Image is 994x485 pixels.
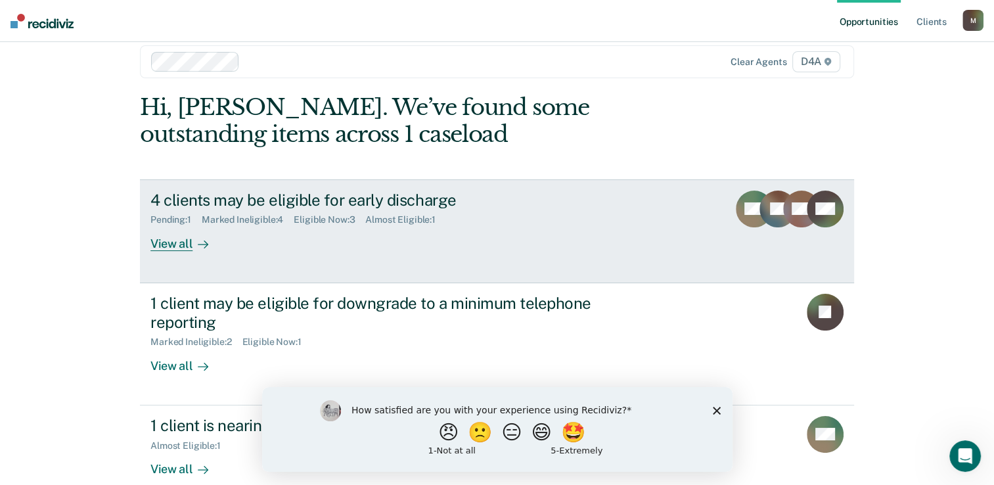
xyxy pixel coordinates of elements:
div: Almost Eligible : 1 [150,440,231,451]
div: 1 client may be eligible for downgrade to a minimum telephone reporting [150,294,612,332]
div: View all [150,225,224,251]
img: Recidiviz [11,14,74,28]
div: View all [150,348,224,373]
iframe: Intercom live chat [949,440,981,472]
button: M [962,10,983,31]
div: Hi, [PERSON_NAME]. We’ve found some outstanding items across 1 caseload [140,94,711,148]
div: Eligible Now : 3 [294,214,365,225]
span: D4A [792,51,840,72]
div: Pending : 1 [150,214,202,225]
a: 4 clients may be eligible for early dischargePending:1Marked Ineligible:4Eligible Now:3Almost Eli... [140,179,854,283]
div: Marked Ineligible : 4 [202,214,294,225]
div: View all [150,451,224,476]
div: Marked Ineligible : 2 [150,336,242,348]
a: 1 client may be eligible for downgrade to a minimum telephone reportingMarked Ineligible:2Eligibl... [140,283,854,405]
div: Eligible Now : 1 [242,336,312,348]
div: 1 client is nearing or past their full-term release date [150,416,612,435]
div: 4 clients may be eligible for early discharge [150,191,612,210]
iframe: Survey by Kim from Recidiviz [262,387,733,472]
div: Clear agents [731,57,786,68]
div: Almost Eligible : 1 [365,214,446,225]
